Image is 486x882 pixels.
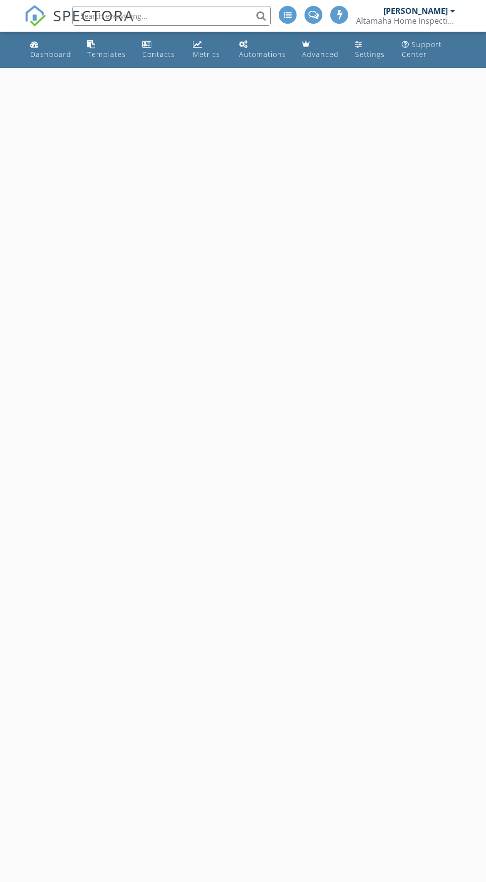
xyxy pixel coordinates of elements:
[235,36,290,64] a: Automations (Advanced)
[83,36,130,64] a: Templates
[302,50,339,59] div: Advanced
[239,50,286,59] div: Automations
[189,36,227,64] a: Metrics
[383,6,448,16] div: [PERSON_NAME]
[87,50,126,59] div: Templates
[298,36,343,64] a: Advanced
[402,40,442,59] div: Support Center
[138,36,181,64] a: Contacts
[398,36,460,64] a: Support Center
[24,13,134,34] a: SPECTORA
[30,50,71,59] div: Dashboard
[193,50,220,59] div: Metrics
[142,50,175,59] div: Contacts
[72,6,271,26] input: Search everything...
[53,5,134,26] span: SPECTORA
[26,36,75,64] a: Dashboard
[351,36,390,64] a: Settings
[355,50,385,59] div: Settings
[24,5,46,27] img: The Best Home Inspection Software - Spectora
[356,16,455,26] div: Altamaha Home Inspections, LLC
